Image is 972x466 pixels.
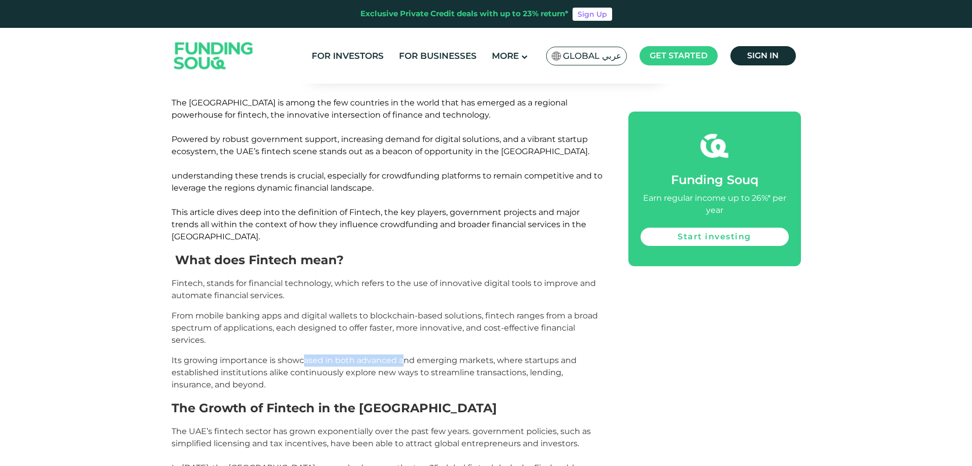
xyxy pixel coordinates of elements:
span: Fintech, stands for financial technology, which refers to the use of innovative digital tools to ... [172,278,596,300]
span: Get started [650,51,708,60]
img: fsicon [700,132,728,160]
span: The [GEOGRAPHIC_DATA] is among the few countries in the world that has emerged as a regional powe... [172,98,567,120]
a: Start investing [641,228,789,246]
div: Exclusive Private Credit deals with up to 23% return* [360,8,568,20]
span: From mobile banking apps and digital wallets to blockchain-based solutions, fintech ranges from a... [172,311,598,345]
span: Its growing importance is showcased in both advanced and emerging markets, where startups and est... [172,355,577,389]
span: Global عربي [563,50,621,62]
span: What does Fintech mean? [175,253,344,267]
span: Funding Souq [671,172,758,187]
span: Powered by robust government support, increasing demand for digital solutions, and a vibrant star... [172,134,589,156]
a: Sign in [730,46,796,65]
a: For Businesses [396,48,479,64]
span: The Growth of Fintech in the [GEOGRAPHIC_DATA] [172,401,497,415]
span: This article dives deep into the definition of Fintech, the key players, government projects and ... [172,207,586,241]
div: Earn regular income up to 26%* per year [641,192,789,217]
img: Logo [164,30,263,82]
img: SA Flag [552,52,561,60]
span: Sign in [747,51,779,60]
span: More [492,51,519,61]
span: understanding these trends is crucial, especially for crowdfunding platforms to remain competitiv... [172,171,602,193]
a: Sign Up [573,8,612,21]
a: For Investors [309,48,386,64]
